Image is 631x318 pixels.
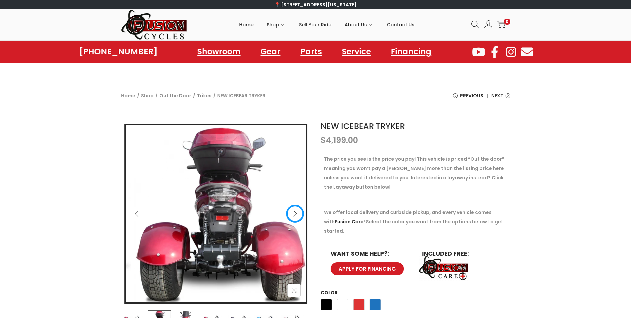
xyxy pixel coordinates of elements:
bdi: 4,199.00 [321,135,358,146]
label: Color [321,289,338,296]
a: Gear [254,44,287,59]
a: [PHONE_NUMBER] [79,47,158,56]
a: Sell Your Ride [299,10,331,40]
p: The price you see is the price you pay! This vehicle is priced “Out the door” meaning you won’t p... [324,154,507,192]
nav: Primary navigation [188,10,466,40]
span: Previous [460,91,483,100]
p: We offer local delivery and curbside pickup, and every vehicle comes with ! Select the color you ... [324,208,507,236]
a: Home [121,92,135,99]
span: / [193,91,195,100]
a: Parts [294,44,329,59]
a: Out the Door [159,92,191,99]
a: Fusion Care [335,218,364,225]
span: Next [491,91,503,100]
nav: Menu [191,44,438,59]
a: Previous [453,91,483,105]
a: Shop [141,92,154,99]
span: / [213,91,216,100]
a: Contact Us [387,10,414,40]
button: Next [288,206,302,221]
a: About Us [345,10,374,40]
a: Next [491,91,510,105]
span: Shop [267,16,279,33]
h6: WANT SOME HELP?: [331,251,409,257]
h6: INCLUDED FREE: [422,251,500,257]
span: NEW ICEBEAR TRYKER [217,91,265,100]
a: Trikes [197,92,212,99]
a: Shop [267,10,286,40]
a: Service [335,44,378,59]
a: Showroom [191,44,247,59]
span: APPLY FOR FINANCING [339,266,396,271]
a: 0 [497,21,505,29]
span: $ [321,135,326,146]
a: 📍 [STREET_ADDRESS][US_STATE] [274,1,357,8]
span: / [137,91,139,100]
span: / [155,91,158,100]
a: APPLY FOR FINANCING [331,262,404,275]
span: Sell Your Ride [299,16,331,33]
span: About Us [345,16,367,33]
button: Previous [129,206,144,221]
span: Home [239,16,253,33]
a: Financing [384,44,438,59]
span: Contact Us [387,16,414,33]
img: Woostify retina logo [121,9,188,40]
a: Home [239,10,253,40]
img: Product image [131,125,310,305]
